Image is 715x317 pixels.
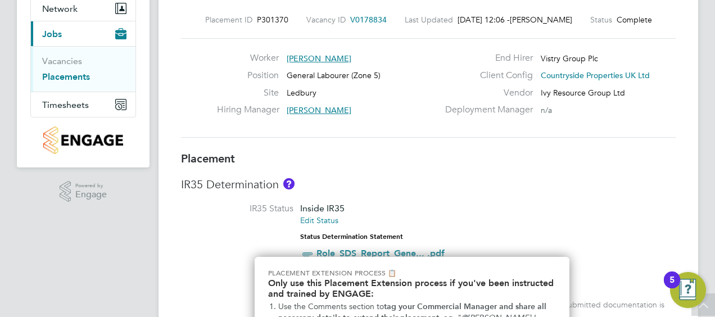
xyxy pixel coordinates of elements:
[300,233,403,241] strong: Status Determination Statement
[75,190,107,200] span: Engage
[438,52,533,64] label: End Hirer
[75,181,107,191] span: Powered by
[617,15,652,25] span: Complete
[438,70,533,81] label: Client Config
[268,278,556,299] h2: Only use this Placement Extension process if you've been instructed and trained by ENGAGE:
[205,15,252,25] label: Placement ID
[42,71,90,82] a: Placements
[217,70,279,81] label: Position
[42,99,89,110] span: Timesheets
[217,87,279,99] label: Site
[181,152,235,165] b: Placement
[287,70,381,80] span: General Labourer (Zone 5)
[257,15,288,25] span: P301370
[42,29,62,39] span: Jobs
[287,105,351,115] span: [PERSON_NAME]
[541,105,552,115] span: n/a
[510,15,572,25] span: [PERSON_NAME]
[350,15,387,25] span: V0178834
[181,177,676,192] h3: IR35 Determination
[669,280,675,295] div: 5
[217,52,279,64] label: Worker
[30,126,136,154] a: Go to home page
[541,70,650,80] span: Countryside Properties UK Ltd
[181,203,293,215] label: IR35 Status
[287,88,316,98] span: Ledbury
[278,302,384,311] span: Use the Comments section to
[541,88,625,98] span: Ivy Resource Group Ltd
[438,104,533,116] label: Deployment Manager
[43,126,123,154] img: countryside-properties-logo-retina.png
[438,87,533,99] label: Vendor
[300,203,345,214] span: Inside IR35
[181,273,293,284] label: IR35 Risk
[590,15,612,25] label: Status
[217,104,279,116] label: Hiring Manager
[541,53,598,64] span: Vistry Group Plc
[283,178,295,189] button: About IR35
[42,3,78,14] span: Network
[458,15,510,25] span: [DATE] 12:06 -
[316,248,445,259] a: Role_SDS_Report_Gene... .pdf
[405,15,453,25] label: Last Updated
[670,272,706,308] button: Open Resource Center, 5 new notifications
[287,53,351,64] span: [PERSON_NAME]
[306,15,346,25] label: Vacancy ID
[268,268,556,278] p: Placement Extension Process 📋
[42,56,82,66] a: Vacancies
[300,215,338,225] a: Edit Status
